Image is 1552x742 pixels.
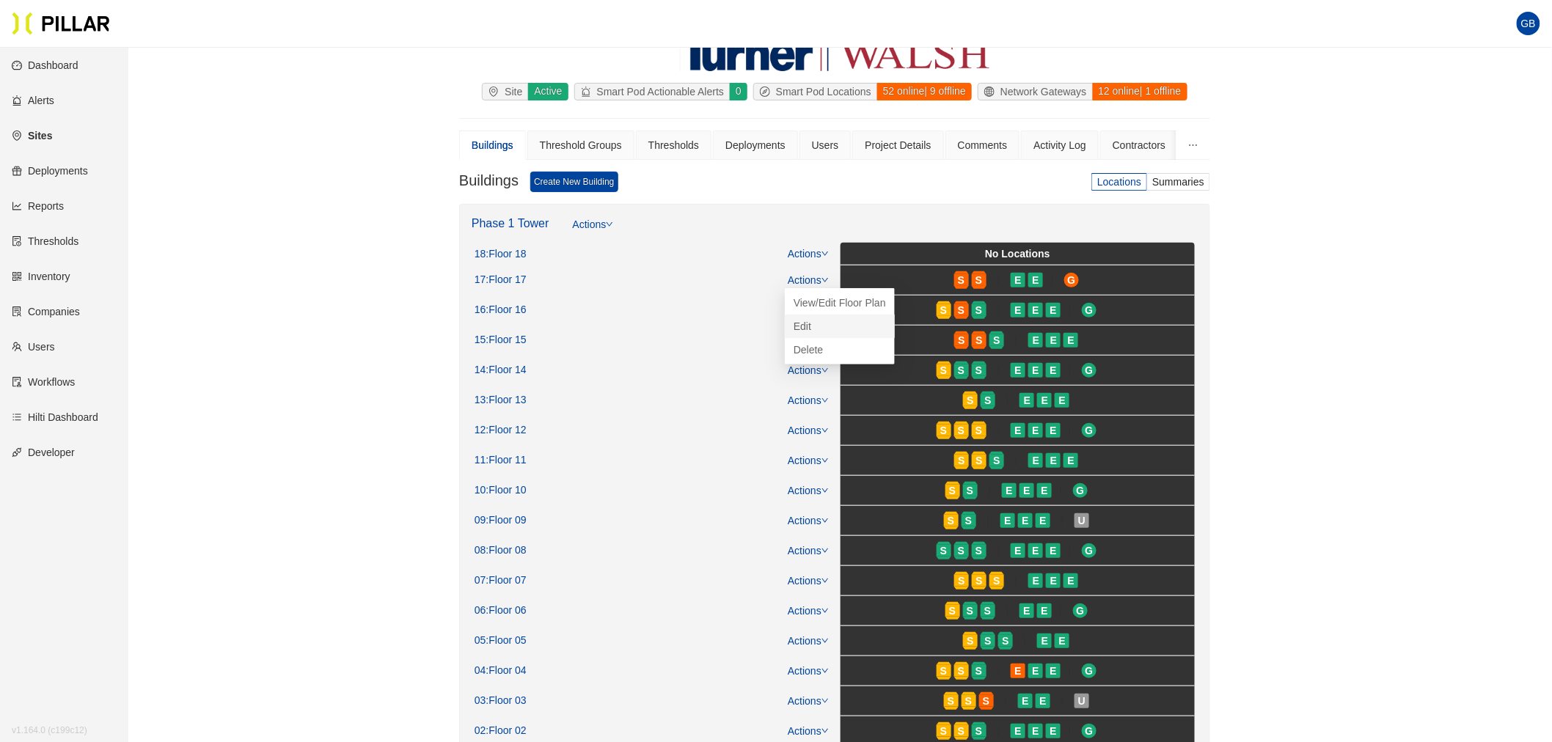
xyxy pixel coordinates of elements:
[571,83,750,100] a: alertSmart Pod Actionable Alerts0
[1059,392,1066,408] span: E
[1050,362,1056,378] span: E
[540,137,622,153] div: Threshold Groups
[1039,513,1046,529] span: E
[1032,663,1039,679] span: E
[821,577,829,584] span: down
[1092,83,1187,100] div: 12 online | 1 offline
[821,367,829,374] span: down
[1050,332,1057,348] span: E
[12,376,75,388] a: auditWorkflows
[940,543,947,559] span: S
[486,454,527,467] span: : Floor 11
[788,635,829,647] a: Actions
[475,514,527,527] div: 09
[486,394,527,407] span: : Floor 13
[993,332,1000,348] span: S
[958,302,964,318] span: S
[976,573,982,589] span: S
[958,543,964,559] span: S
[12,447,75,458] a: apiDeveloper
[821,276,829,284] span: down
[976,663,982,679] span: S
[1086,663,1094,679] span: G
[1024,392,1031,408] span: E
[1050,543,1056,559] span: E
[1032,362,1039,378] span: E
[475,334,527,347] div: 15
[1033,452,1039,469] span: E
[788,485,829,496] a: Actions
[475,574,527,587] div: 07
[940,422,947,438] span: S
[821,607,829,614] span: down
[575,84,731,100] div: Smart Pod Actionable Alerts
[475,544,527,557] div: 08
[788,364,829,376] a: Actions
[472,217,549,229] a: Phase 1 Tower
[788,394,829,406] a: Actions
[729,83,747,100] div: 0
[1014,422,1021,438] span: E
[486,484,527,497] span: : Floor 10
[794,318,811,334] a: Edit
[1068,452,1075,469] span: E
[12,235,78,247] a: exceptionThresholds
[821,250,829,257] span: down
[1050,452,1057,469] span: E
[725,137,786,153] div: Deployments
[12,130,52,142] a: environmentSites
[940,723,947,739] span: S
[788,274,829,286] a: Actions
[1097,176,1141,188] span: Locations
[821,547,829,554] span: down
[475,364,527,377] div: 14
[1006,482,1012,499] span: E
[788,575,829,587] a: Actions
[958,332,964,348] span: S
[976,362,982,378] span: S
[821,397,829,404] span: down
[1068,272,1076,288] span: G
[978,84,1092,100] div: Network Gateways
[1042,633,1048,649] span: E
[1086,543,1094,559] span: G
[486,304,527,317] span: : Floor 16
[530,172,618,192] a: Create New Building
[581,87,597,97] span: alert
[821,487,829,494] span: down
[788,515,829,526] a: Actions
[1068,332,1075,348] span: E
[1078,513,1086,529] span: U
[965,513,972,529] span: S
[958,573,964,589] span: S
[1059,633,1066,649] span: E
[993,452,1000,469] span: S
[949,482,956,499] span: S
[12,12,110,35] img: Pillar Technologies
[976,452,982,469] span: S
[821,637,829,644] span: down
[486,604,527,617] span: : Floor 06
[1050,663,1056,679] span: E
[12,271,70,282] a: qrcodeInventory
[486,664,527,677] span: : Floor 04
[648,137,699,153] div: Thresholds
[760,87,776,97] span: compass
[949,603,956,619] span: S
[865,137,931,153] div: Project Details
[680,34,989,71] img: Turner Walsh Construction
[1041,482,1047,499] span: E
[606,221,613,228] span: down
[976,302,982,318] span: S
[1176,131,1210,160] button: ellipsis
[794,342,886,358] span: Delete
[1188,140,1198,150] span: ellipsis
[475,484,527,497] div: 10
[1032,272,1039,288] span: E
[1022,693,1028,709] span: E
[1077,482,1085,499] span: G
[958,422,964,438] span: S
[821,457,829,464] span: down
[475,694,527,708] div: 03
[12,306,80,317] a: solutionCompanies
